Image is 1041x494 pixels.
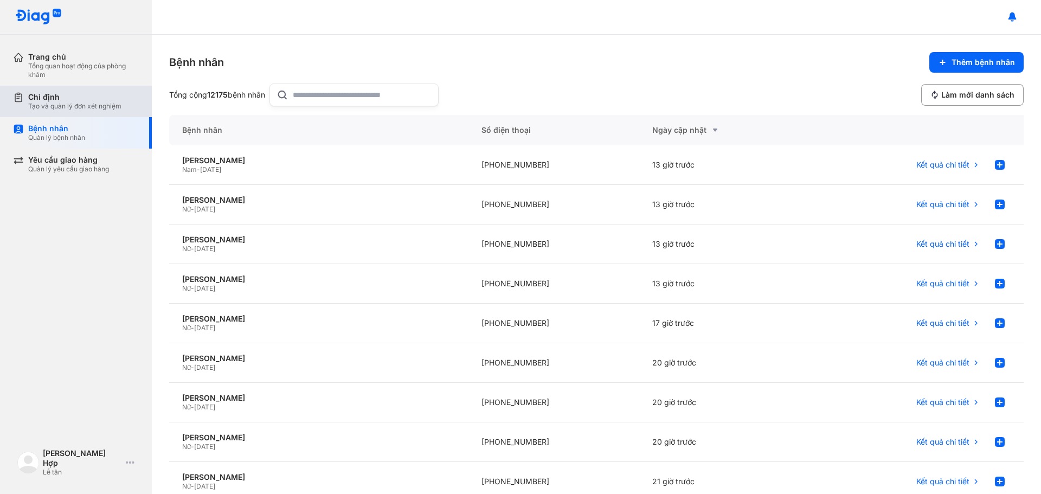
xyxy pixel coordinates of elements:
div: [PHONE_NUMBER] [468,185,639,224]
div: [PHONE_NUMBER] [468,264,639,304]
span: Kết quả chi tiết [916,477,969,486]
button: Làm mới danh sách [921,84,1024,106]
span: - [191,284,194,292]
div: [PERSON_NAME] [182,314,455,324]
span: Làm mới danh sách [941,90,1014,100]
div: [PHONE_NUMBER] [468,145,639,185]
span: 12175 [207,90,228,99]
div: Bệnh nhân [169,55,224,70]
div: 20 giờ trước [639,343,810,383]
span: Nữ [182,442,191,451]
div: Tạo và quản lý đơn xét nghiệm [28,102,121,111]
div: [PERSON_NAME] Hợp [43,448,121,468]
span: Kết quả chi tiết [916,397,969,407]
span: - [191,442,194,451]
span: Nam [182,165,197,174]
div: 20 giờ trước [639,422,810,462]
span: Nữ [182,482,191,490]
span: [DATE] [194,403,215,411]
div: [PHONE_NUMBER] [468,343,639,383]
div: 13 giờ trước [639,185,810,224]
div: Quản lý yêu cầu giao hàng [28,165,109,174]
div: Trang chủ [28,52,139,62]
div: Ngày cập nhật [652,124,797,137]
div: [PERSON_NAME] [182,354,455,363]
span: - [197,165,200,174]
span: Kết quả chi tiết [916,318,969,328]
div: Tổng cộng bệnh nhân [169,90,265,100]
div: Số điện thoại [468,115,639,145]
div: 13 giờ trước [639,224,810,264]
div: Yêu cầu giao hàng [28,155,109,165]
div: [PERSON_NAME] [182,235,455,245]
div: Chỉ định [28,92,121,102]
span: - [191,482,194,490]
span: Kết quả chi tiết [916,200,969,209]
img: logo [17,452,39,473]
div: 13 giờ trước [639,264,810,304]
span: [DATE] [194,245,215,253]
span: Kết quả chi tiết [916,239,969,249]
div: [PERSON_NAME] [182,274,455,284]
span: Kết quả chi tiết [916,279,969,288]
div: [PHONE_NUMBER] [468,304,639,343]
img: logo [15,9,62,25]
span: Nữ [182,245,191,253]
div: Tổng quan hoạt động của phòng khám [28,62,139,79]
span: Nữ [182,284,191,292]
span: [DATE] [194,363,215,371]
div: Lễ tân [43,468,121,477]
div: Bệnh nhân [28,124,85,133]
div: [PERSON_NAME] [182,433,455,442]
span: Nữ [182,363,191,371]
div: [PERSON_NAME] [182,195,455,205]
span: [DATE] [194,284,215,292]
span: [DATE] [194,442,215,451]
span: Nữ [182,324,191,332]
div: Bệnh nhân [169,115,468,145]
span: - [191,205,194,213]
span: [DATE] [200,165,221,174]
div: [PERSON_NAME] [182,156,455,165]
span: [DATE] [194,324,215,332]
span: - [191,324,194,332]
div: [PHONE_NUMBER] [468,422,639,462]
span: Nữ [182,403,191,411]
div: [PHONE_NUMBER] [468,383,639,422]
div: [PERSON_NAME] [182,472,455,482]
div: [PERSON_NAME] [182,393,455,403]
span: - [191,245,194,253]
div: 13 giờ trước [639,145,810,185]
span: Nữ [182,205,191,213]
span: [DATE] [194,205,215,213]
span: Kết quả chi tiết [916,358,969,368]
span: Thêm bệnh nhân [952,57,1015,67]
button: Thêm bệnh nhân [929,52,1024,73]
div: 20 giờ trước [639,383,810,422]
span: Kết quả chi tiết [916,437,969,447]
span: - [191,403,194,411]
div: [PHONE_NUMBER] [468,224,639,264]
span: - [191,363,194,371]
div: Quản lý bệnh nhân [28,133,85,142]
span: Kết quả chi tiết [916,160,969,170]
div: 17 giờ trước [639,304,810,343]
span: [DATE] [194,482,215,490]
